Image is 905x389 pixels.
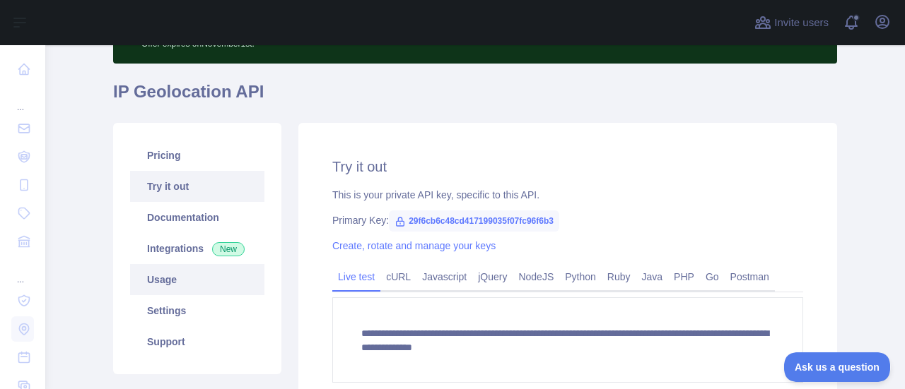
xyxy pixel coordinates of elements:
[332,265,380,288] a: Live test
[332,157,803,176] h2: Try it out
[130,171,264,202] a: Try it out
[380,265,416,288] a: cURL
[212,242,245,256] span: New
[332,188,803,202] div: This is your private API key, specific to this API.
[700,265,725,288] a: Go
[752,11,831,34] button: Invite users
[774,15,829,31] span: Invite users
[130,140,264,171] a: Pricing
[332,240,496,251] a: Create, rotate and manage your keys
[784,352,891,382] iframe: Toggle Customer Support
[416,265,472,288] a: Javascript
[113,80,837,114] h1: IP Geolocation API
[130,202,264,233] a: Documentation
[513,265,559,288] a: NodeJS
[668,265,700,288] a: PHP
[636,265,669,288] a: Java
[11,85,34,113] div: ...
[559,265,602,288] a: Python
[130,264,264,295] a: Usage
[472,265,513,288] a: jQuery
[725,265,775,288] a: Postman
[602,265,636,288] a: Ruby
[130,295,264,326] a: Settings
[11,257,34,285] div: ...
[130,233,264,264] a: Integrations New
[332,213,803,227] div: Primary Key:
[130,326,264,357] a: Support
[389,210,559,232] span: 29f6cb6c48cd417199035f07fc96f6b3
